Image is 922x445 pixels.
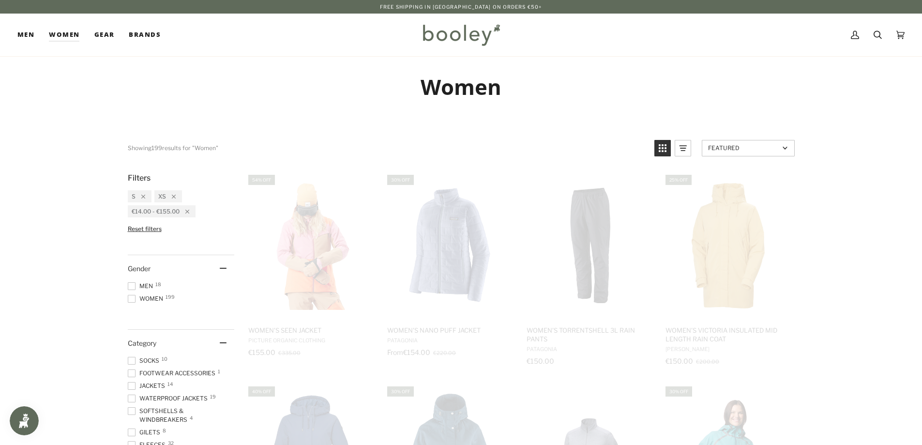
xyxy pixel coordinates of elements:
[94,30,115,40] span: Gear
[121,14,168,56] a: Brands
[218,369,220,374] span: 1
[180,208,189,215] div: Remove filter: 14.0000\,650.0000
[128,428,163,437] span: Gilets
[132,193,136,200] span: S
[128,74,795,100] h1: Women
[128,369,218,378] span: Footwear Accessories
[128,225,162,232] span: Reset filters
[654,140,671,156] a: View grid mode
[158,193,166,200] span: XS
[128,294,166,303] span: Women
[128,173,151,183] span: Filters
[132,208,180,215] span: €14.00 - €155.00
[675,140,691,156] a: View list mode
[128,140,218,156] div: Showing results for "Women"
[17,14,42,56] a: Men
[190,415,193,420] span: 4
[162,356,167,361] span: 10
[128,282,156,291] span: Men
[166,294,175,299] span: 199
[166,193,176,200] div: Remove filter: XS
[49,30,79,40] span: Women
[128,394,211,403] span: Waterproof Jackets
[151,144,162,152] b: 199
[17,30,34,40] span: Men
[128,356,162,365] span: Socks
[167,382,173,386] span: 14
[419,21,503,49] img: Booley
[128,407,234,424] span: Softshells & Windbreakers
[10,406,39,435] iframe: Button to open loyalty program pop-up
[42,14,87,56] a: Women
[87,14,122,56] a: Gear
[702,140,795,156] a: Sort options
[128,225,234,232] li: Reset filters
[128,339,156,347] span: Category
[128,264,151,273] span: Gender
[163,428,166,433] span: 8
[155,282,161,287] span: 18
[708,144,779,152] span: Featured
[129,30,161,40] span: Brands
[128,382,168,390] span: Jackets
[136,193,145,200] div: Remove filter: S
[380,3,542,11] p: Free Shipping in [GEOGRAPHIC_DATA] on Orders €50+
[210,394,216,399] span: 19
